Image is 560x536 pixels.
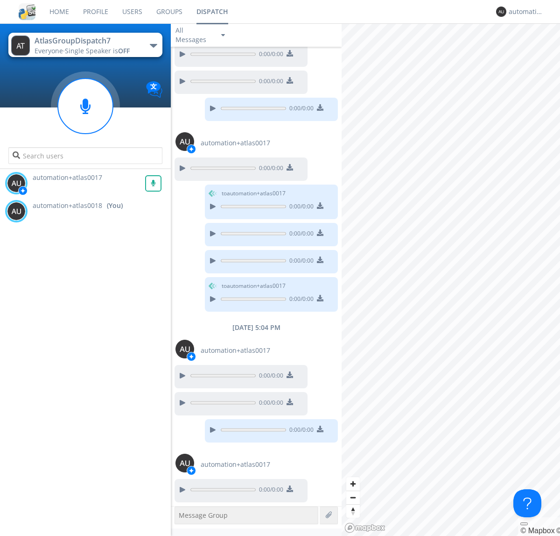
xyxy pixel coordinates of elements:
[118,46,130,55] span: OFF
[256,372,283,382] span: 0:00 / 0:00
[8,33,162,57] button: AtlasGroupDispatch7Everyone·Single Speaker isOFF
[175,340,194,358] img: 373638.png
[287,164,293,171] img: download media button
[286,202,314,213] span: 0:00 / 0:00
[175,132,194,151] img: 373638.png
[7,174,26,193] img: 373638.png
[287,50,293,57] img: download media button
[256,399,283,409] span: 0:00 / 0:00
[317,229,323,236] img: download media button
[171,323,342,332] div: [DATE] 5:04 PM
[256,50,283,60] span: 0:00 / 0:00
[287,399,293,405] img: download media button
[286,229,314,240] span: 0:00 / 0:00
[286,426,314,436] span: 0:00 / 0:00
[221,34,225,36] img: caret-down-sm.svg
[346,477,360,491] button: Zoom in
[317,426,323,432] img: download media button
[344,522,385,533] a: Mapbox logo
[11,36,30,56] img: 373638.png
[175,26,213,44] div: All Messages
[201,460,270,469] span: automation+atlas0017
[222,282,286,290] span: to automation+atlas0017
[35,36,140,46] div: AtlasGroupDispatch7
[286,104,314,114] span: 0:00 / 0:00
[496,7,506,17] img: 373638.png
[346,491,360,504] span: Zoom out
[509,7,544,16] div: automation+atlas0018
[146,81,162,98] img: Translation enabled
[7,202,26,221] img: 373638.png
[317,295,323,301] img: download media button
[520,527,554,535] a: Mapbox
[317,202,323,209] img: download media button
[201,346,270,355] span: automation+atlas0017
[286,257,314,267] span: 0:00 / 0:00
[287,77,293,84] img: download media button
[175,454,194,472] img: 373638.png
[65,46,130,55] span: Single Speaker is
[520,522,528,525] button: Toggle attribution
[287,372,293,378] img: download media button
[317,257,323,263] img: download media button
[8,147,162,164] input: Search users
[513,489,541,517] iframe: Toggle Customer Support
[201,138,270,148] span: automation+atlas0017
[19,3,35,20] img: cddb5a64eb264b2086981ab96f4c1ba7
[346,491,360,504] button: Zoom out
[317,104,323,111] img: download media button
[35,46,140,56] div: Everyone ·
[256,164,283,174] span: 0:00 / 0:00
[287,486,293,492] img: download media button
[346,504,360,518] button: Reset bearing to north
[107,201,123,210] div: (You)
[256,77,283,87] span: 0:00 / 0:00
[33,173,102,182] span: automation+atlas0017
[286,295,314,305] span: 0:00 / 0:00
[222,189,286,198] span: to automation+atlas0017
[33,201,102,210] span: automation+atlas0018
[256,486,283,496] span: 0:00 / 0:00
